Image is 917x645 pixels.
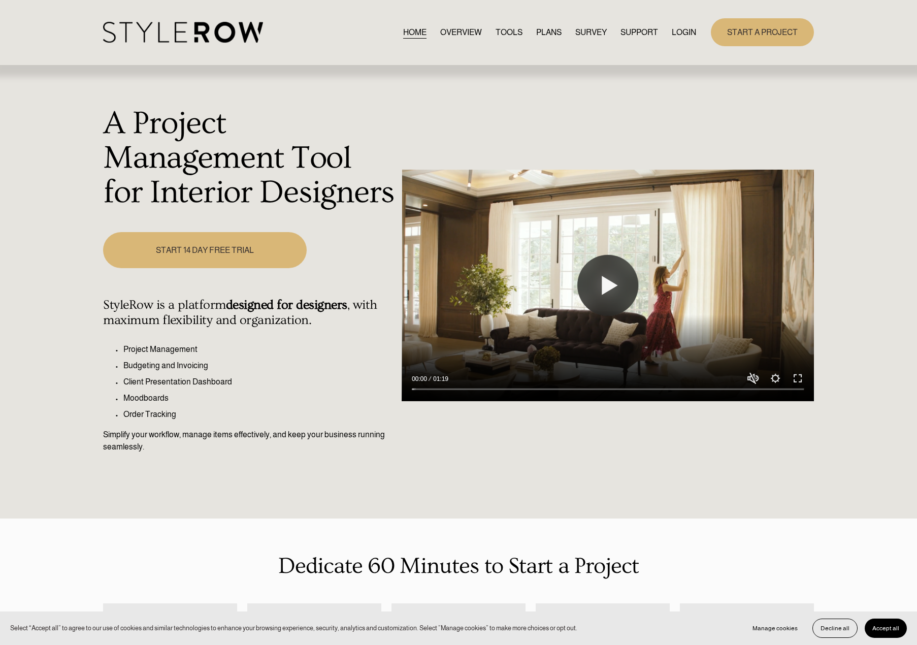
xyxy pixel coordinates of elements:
button: Decline all [812,619,858,638]
strong: designed for designers [226,298,347,312]
span: Accept all [872,625,899,632]
div: Duration [430,374,451,384]
a: OVERVIEW [440,25,482,39]
a: START A PROJECT [711,18,814,46]
p: Dedicate 60 Minutes to Start a Project [103,549,814,583]
button: Play [577,255,638,316]
button: Accept all [865,619,907,638]
div: Current time [412,374,430,384]
h1: A Project Management Tool for Interior Designers [103,107,396,210]
p: Budgeting and Invoicing [123,360,396,372]
p: Simplify your workflow, manage items effectively, and keep your business running seamlessly. [103,429,396,453]
p: Client Presentation Dashboard [123,376,396,388]
p: Order Tracking [123,408,396,421]
p: Moodboards [123,392,396,404]
button: Manage cookies [745,619,805,638]
h4: StyleRow is a platform , with maximum flexibility and organization. [103,298,396,328]
a: folder dropdown [620,25,658,39]
a: PLANS [536,25,562,39]
span: Decline all [821,625,849,632]
span: SUPPORT [620,26,658,39]
a: START 14 DAY FREE TRIAL [103,232,306,268]
a: LOGIN [672,25,696,39]
img: StyleRow [103,22,263,43]
p: Select “Accept all” to agree to our use of cookies and similar technologies to enhance your brows... [10,623,577,633]
a: TOOLS [496,25,522,39]
a: SURVEY [575,25,607,39]
a: HOME [403,25,427,39]
p: Project Management [123,343,396,356]
input: Seek [412,386,804,393]
span: Manage cookies [752,625,798,632]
